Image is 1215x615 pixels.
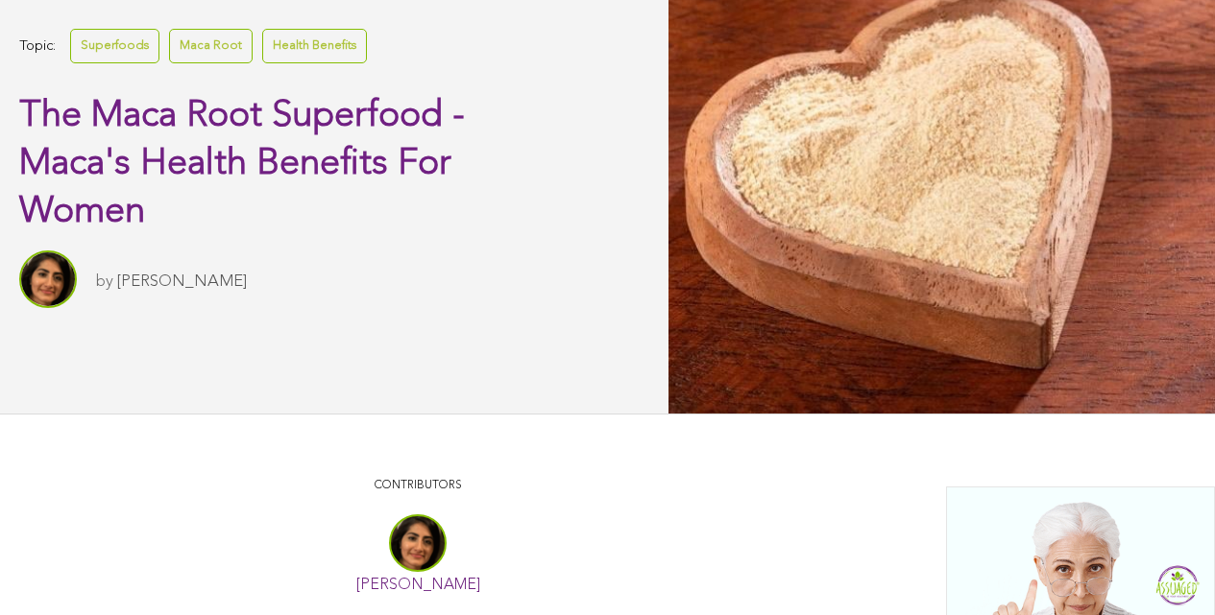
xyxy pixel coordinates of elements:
a: [PERSON_NAME] [356,578,480,593]
span: by [96,273,113,290]
a: Maca Root [169,29,253,62]
iframe: Chat Widget [1119,523,1215,615]
a: Superfoods [70,29,159,62]
p: CONTRIBUTORS [106,477,730,495]
span: Topic: [19,34,56,59]
a: Health Benefits [262,29,367,62]
span: The Maca Root Superfood - Maca's Health Benefits For Women [19,98,465,230]
img: Sitara Darvish [19,250,77,308]
a: [PERSON_NAME] [117,273,247,290]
